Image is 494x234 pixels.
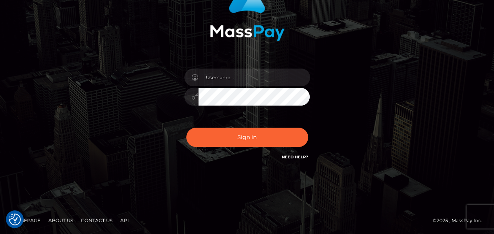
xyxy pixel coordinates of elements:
button: Sign in [186,128,308,147]
a: About Us [45,214,76,227]
a: API [117,214,132,227]
a: Homepage [9,214,44,227]
a: Need Help? [282,154,308,160]
input: Username... [198,69,310,86]
a: Contact Us [78,214,116,227]
img: Revisit consent button [9,214,21,225]
div: © 2025 , MassPay Inc. [433,216,488,225]
button: Consent Preferences [9,214,21,225]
